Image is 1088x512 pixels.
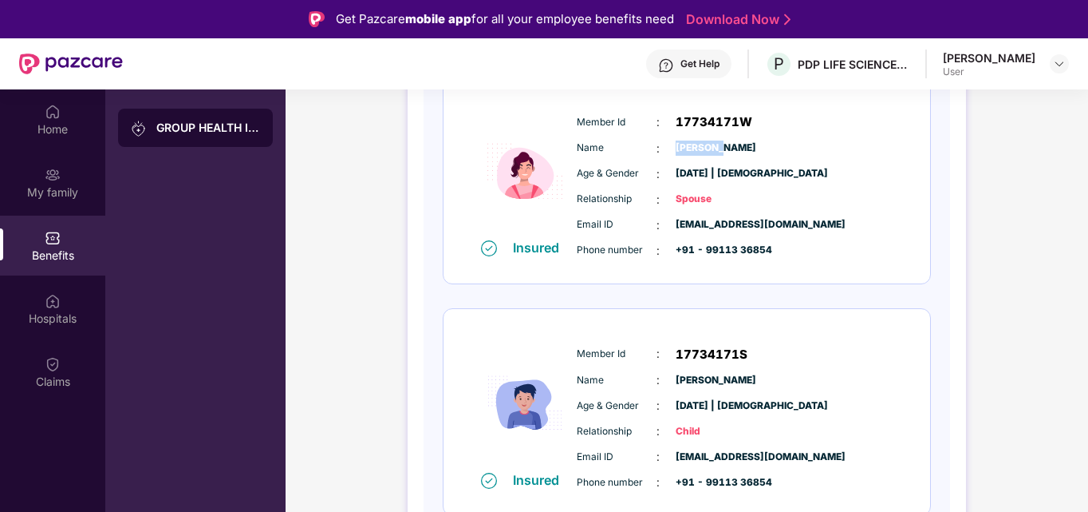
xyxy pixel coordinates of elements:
span: [PERSON_NAME] [676,373,755,388]
div: Insured [513,240,569,256]
img: Stroke [784,11,790,28]
span: [DATE] | [DEMOGRAPHIC_DATA] [676,166,755,181]
span: : [656,448,660,466]
img: svg+xml;base64,PHN2ZyBpZD0iSG9tZSIgeG1sbnM9Imh0dHA6Ly93d3cudzMub3JnLzIwMDAvc3ZnIiB3aWR0aD0iMjAiIG... [45,104,61,120]
span: : [656,242,660,260]
span: +91 - 99113 36854 [676,243,755,258]
span: : [656,140,660,157]
span: Member Id [577,115,656,130]
div: Get Help [680,58,719,70]
span: : [656,423,660,440]
span: Spouse [676,192,755,207]
span: Relationship [577,192,656,207]
span: Email ID [577,217,656,232]
span: Phone number [577,243,656,258]
span: [EMAIL_ADDRESS][DOMAIN_NAME] [676,450,755,465]
img: icon [477,104,573,239]
span: Relationship [577,424,656,439]
span: : [656,474,660,491]
img: svg+xml;base64,PHN2ZyBpZD0iQmVuZWZpdHMiIHhtbG5zPSJodHRwOi8vd3d3LnczLm9yZy8yMDAwL3N2ZyIgd2lkdGg9Ij... [45,230,61,246]
span: Age & Gender [577,166,656,181]
img: svg+xml;base64,PHN2ZyB3aWR0aD0iMjAiIGhlaWdodD0iMjAiIHZpZXdCb3g9IjAgMCAyMCAyMCIgZmlsbD0ibm9uZSIgeG... [45,167,61,183]
span: : [656,165,660,183]
div: PDP LIFE SCIENCE LOGISTICS INDIA PRIVATE LIMITED [798,57,909,72]
span: +91 - 99113 36854 [676,475,755,490]
span: : [656,371,660,389]
div: GROUP HEALTH INSURANCE [156,120,260,136]
img: svg+xml;base64,PHN2ZyBpZD0iQ2xhaW0iIHhtbG5zPSJodHRwOi8vd3d3LnczLm9yZy8yMDAwL3N2ZyIgd2lkdGg9IjIwIi... [45,356,61,372]
img: svg+xml;base64,PHN2ZyB3aWR0aD0iMjAiIGhlaWdodD0iMjAiIHZpZXdCb3g9IjAgMCAyMCAyMCIgZmlsbD0ibm9uZSIgeG... [131,121,147,137]
span: : [656,216,660,234]
img: New Pazcare Logo [19,54,123,74]
span: [EMAIL_ADDRESS][DOMAIN_NAME] [676,217,755,232]
div: Insured [513,472,569,488]
span: : [656,113,660,131]
img: svg+xml;base64,PHN2ZyBpZD0iRHJvcGRvd24tMzJ4MzIiIHhtbG5zPSJodHRwOi8vd3d3LnczLm9yZy8yMDAwL3N2ZyIgd2... [1053,58,1066,70]
img: svg+xml;base64,PHN2ZyB4bWxucz0iaHR0cDovL3d3dy53My5vcmcvMjAwMC9zdmciIHdpZHRoPSIxNiIgaGVpZ2h0PSIxNi... [481,473,497,489]
span: P [774,54,784,73]
span: Child [676,424,755,439]
span: [DATE] | [DEMOGRAPHIC_DATA] [676,399,755,414]
a: Download Now [686,11,786,28]
span: : [656,191,660,208]
span: 17734171S [676,345,747,364]
span: Name [577,373,656,388]
img: Logo [309,11,325,27]
strong: mobile app [405,11,471,26]
span: 17734171W [676,113,752,132]
span: [PERSON_NAME] [676,141,755,156]
span: : [656,345,660,363]
span: : [656,397,660,415]
span: Email ID [577,450,656,465]
span: Member Id [577,347,656,362]
div: User [943,65,1035,78]
img: icon [477,335,573,470]
span: Phone number [577,475,656,490]
img: svg+xml;base64,PHN2ZyBpZD0iSGVscC0zMngzMiIgeG1sbnM9Imh0dHA6Ly93d3cudzMub3JnLzIwMDAvc3ZnIiB3aWR0aD... [658,58,674,73]
div: Get Pazcare for all your employee benefits need [336,10,674,29]
img: svg+xml;base64,PHN2ZyB4bWxucz0iaHR0cDovL3d3dy53My5vcmcvMjAwMC9zdmciIHdpZHRoPSIxNiIgaGVpZ2h0PSIxNi... [481,240,497,256]
span: Name [577,141,656,156]
div: [PERSON_NAME] [943,50,1035,65]
span: Age & Gender [577,399,656,414]
img: svg+xml;base64,PHN2ZyBpZD0iSG9zcGl0YWxzIiB4bWxucz0iaHR0cDovL3d3dy53My5vcmcvMjAwMC9zdmciIHdpZHRoPS... [45,293,61,309]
